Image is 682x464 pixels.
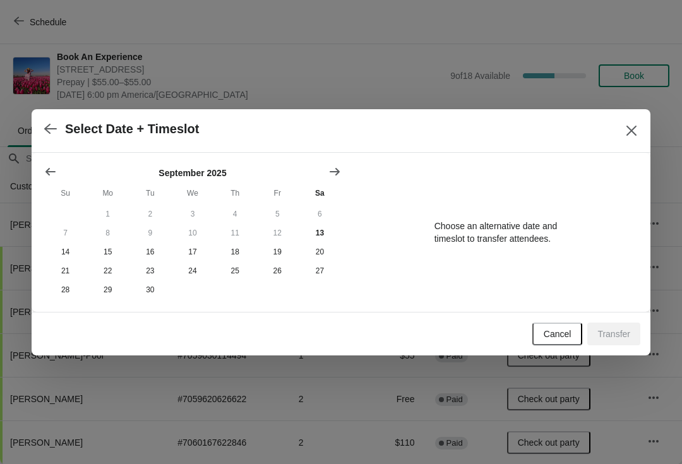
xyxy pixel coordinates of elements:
[87,223,129,242] button: Monday September 8 2025
[299,205,341,223] button: Saturday September 6 2025
[129,261,171,280] button: Tuesday September 23 2025
[299,242,341,261] button: Saturday September 20 2025
[256,261,299,280] button: Friday September 26 2025
[87,242,129,261] button: Monday September 15 2025
[299,223,341,242] button: Today Saturday September 13 2025
[171,261,213,280] button: Wednesday September 24 2025
[256,182,299,205] th: Friday
[214,205,256,223] button: Thursday September 4 2025
[171,223,213,242] button: Wednesday September 10 2025
[299,261,341,280] button: Saturday September 27 2025
[171,205,213,223] button: Wednesday September 3 2025
[214,261,256,280] button: Thursday September 25 2025
[129,242,171,261] button: Tuesday September 16 2025
[171,242,213,261] button: Wednesday September 17 2025
[214,223,256,242] button: Thursday September 11 2025
[129,205,171,223] button: Tuesday September 2 2025
[544,329,571,339] span: Cancel
[214,182,256,205] th: Thursday
[129,280,171,299] button: Tuesday September 30 2025
[44,223,87,242] button: Sunday September 7 2025
[44,242,87,261] button: Sunday September 14 2025
[323,160,346,183] button: Show next month, October 2025
[87,205,129,223] button: Monday September 1 2025
[87,182,129,205] th: Monday
[256,223,299,242] button: Friday September 12 2025
[129,223,171,242] button: Tuesday September 9 2025
[44,261,87,280] button: Sunday September 21 2025
[129,182,171,205] th: Tuesday
[532,323,583,345] button: Cancel
[214,242,256,261] button: Thursday September 18 2025
[620,119,643,142] button: Close
[87,280,129,299] button: Monday September 29 2025
[44,280,87,299] button: Sunday September 28 2025
[299,182,341,205] th: Saturday
[434,220,558,245] p: Choose an alternative date and timeslot to transfer attendees.
[44,182,87,205] th: Sunday
[256,205,299,223] button: Friday September 5 2025
[171,182,213,205] th: Wednesday
[39,160,62,183] button: Show previous month, August 2025
[256,242,299,261] button: Friday September 19 2025
[65,122,200,136] h2: Select Date + Timeslot
[87,261,129,280] button: Monday September 22 2025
